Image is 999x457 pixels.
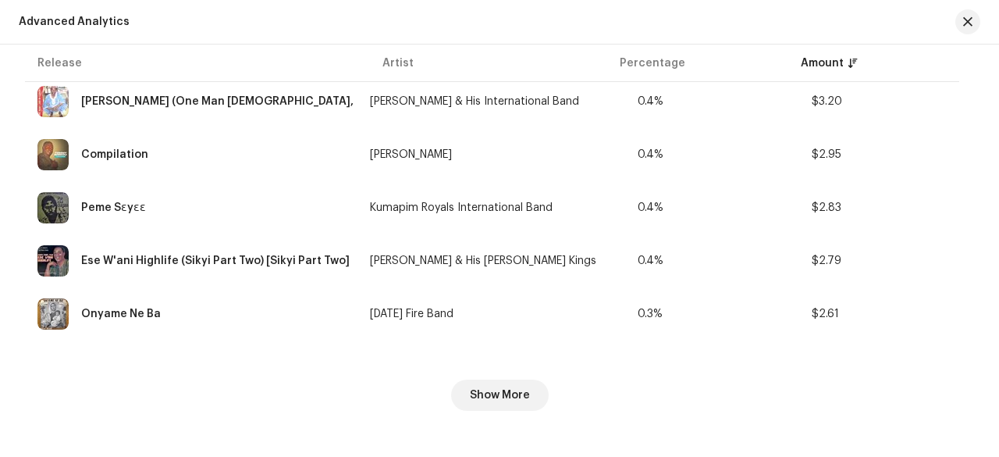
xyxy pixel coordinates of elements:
[638,149,663,160] span: 0.4%
[370,255,596,266] div: [PERSON_NAME] & His [PERSON_NAME] Kings
[812,309,839,320] span: $2.61
[812,255,841,266] span: $2.79
[451,380,549,411] button: Show More
[370,96,579,107] div: [PERSON_NAME] & His International Band
[638,96,663,107] span: 0.4%
[81,96,389,107] div: Mebroni Wuo (One Man 1,000 In Toronto) [One Man 1,000 In Toronto]
[812,149,841,160] span: $2.95
[470,380,530,411] span: Show More
[81,255,350,266] div: Ese W'ani Highlife (Sikyi Part Two) [Sikyi Part Two]
[370,149,452,160] div: [PERSON_NAME]
[370,309,453,320] div: [DATE] Fire Band
[638,255,663,266] span: 0.4%
[638,202,663,213] span: 0.4%
[812,96,842,107] span: $3.20
[638,309,663,320] span: 0.3%
[812,202,841,213] span: $2.83
[370,202,553,213] div: Kumapim Royals International Band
